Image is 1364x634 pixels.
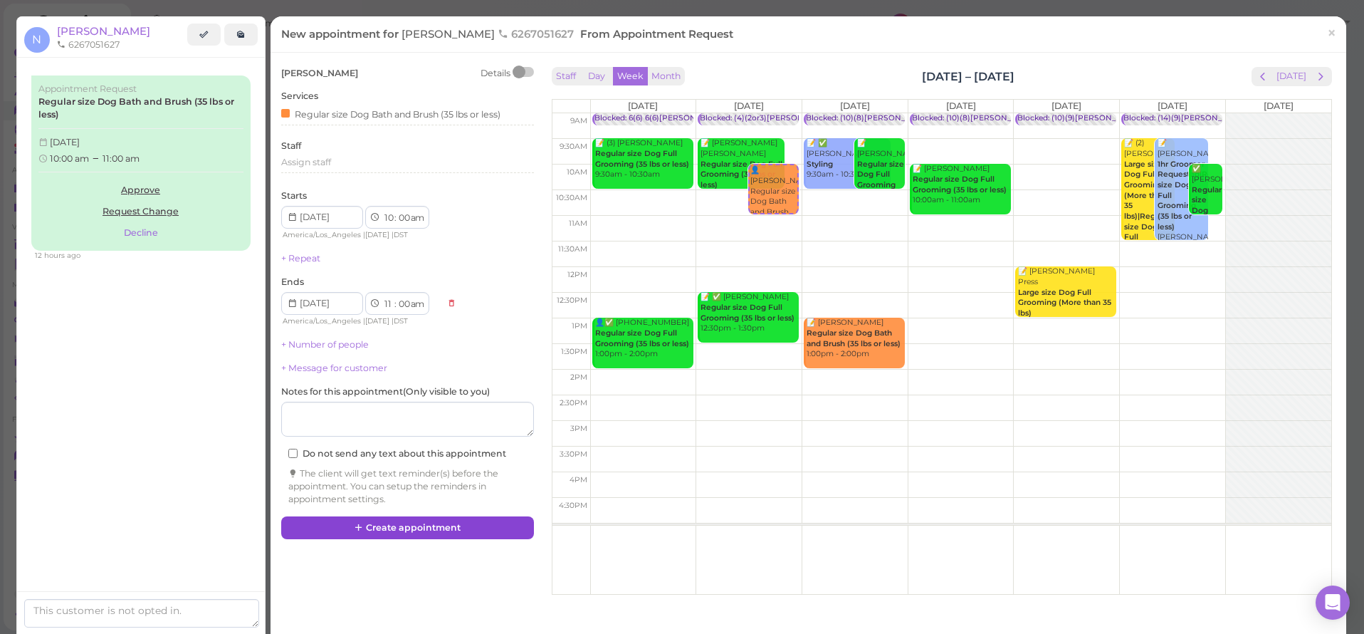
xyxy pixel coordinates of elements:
[594,318,693,360] div: 👤✅ [PHONE_NUMBER] 1:00pm - 2:00pm
[38,180,243,201] a: Approve
[281,253,320,264] a: + Repeat
[700,138,785,201] div: 📝 [PERSON_NAME] [PERSON_NAME] 9:30am - 10:30am
[281,90,318,103] label: Services
[281,363,387,373] a: + Message for customer
[288,467,527,506] div: The client will get text reminder(s) before the appointment. You can setup the reminders in appoi...
[283,316,361,326] span: America/Los_Angeles
[281,315,440,328] div: | |
[1051,100,1081,111] span: [DATE]
[281,189,307,202] label: Starts
[281,276,304,289] label: Ends
[103,153,140,164] span: 11:00 am
[53,38,123,51] li: 6267051627
[57,24,150,38] a: [PERSON_NAME]
[281,27,733,41] span: New appointment for From Appointment Request
[556,193,587,202] span: 10:30am
[557,296,587,305] span: 12:30pm
[857,160,904,211] b: Regular size Dog Full Grooming (35 lbs or less)
[281,339,369,350] a: + Number of people
[570,475,587,484] span: 4pm
[281,385,490,398] label: Notes for this appointment ( Only visible to you )
[1191,164,1222,289] div: ✅ [PERSON_NAME] 10:00am - 11:00am
[402,27,498,41] span: [PERSON_NAME]
[281,106,500,121] div: Regular size Dog Bath and Brush (35 lbs or less)
[567,167,587,177] span: 10am
[35,251,80,260] span: 09/25/2025 09:31pm
[1310,67,1332,86] button: next
[570,424,587,433] span: 3pm
[1316,586,1350,620] div: Open Intercom Messenger
[560,142,587,151] span: 9:30am
[1158,160,1232,232] b: 1hr Groomer Requested|Regular size Dog Full Grooming (35 lbs or less)
[701,303,794,323] b: Regular size Dog Full Grooming (35 lbs or less)
[613,67,648,86] button: Week
[628,100,658,111] span: [DATE]
[570,373,587,382] span: 2pm
[1327,23,1336,43] span: ×
[1123,113,1304,124] div: Blocked: (14)(9)[PERSON_NAME] • appointment
[946,100,976,111] span: [DATE]
[560,398,587,407] span: 2:30pm
[647,67,685,86] button: Month
[38,136,243,149] div: [DATE]
[1017,113,1198,124] div: Blocked: (10)(9)[PERSON_NAME] • appointment
[840,100,870,111] span: [DATE]
[1272,67,1311,86] button: [DATE]
[283,230,361,239] span: America/Los_Angeles
[559,501,587,510] span: 4:30pm
[1124,160,1170,274] b: Large size Dog Full Grooming (More than 35 lbs)|Regular size Dog Full Grooming (35 lbs or less)
[560,449,587,459] span: 3:30pm
[913,175,1007,194] b: Regular size Dog Full Grooming (35 lbs or less)
[572,321,587,331] span: 1pm
[561,347,587,356] span: 1:30pm
[595,328,689,348] b: Regular size Dog Full Grooming (35 lbs or less)
[481,67,510,80] div: Details
[1192,185,1230,257] b: Regular size Dog Full Grooming (35 lbs or less)
[1017,266,1116,329] div: 📝 [PERSON_NAME] Press 12:00pm - 1:00pm
[701,160,782,189] b: Regular size Dog Full Grooming (35 lbs or less)
[595,149,689,169] b: Regular size Dog Full Grooming (35 lbs or less)
[1157,138,1208,264] div: 📝 [PERSON_NAME] [PERSON_NAME] 9:30am - 11:30am
[594,113,782,124] div: Blocked: 6(6) 6(6)[PERSON_NAME] • appointment
[281,157,331,167] span: Assign staff
[1158,100,1187,111] span: [DATE]
[38,83,243,95] div: Appointment Request
[856,138,905,232] div: 📝 [PERSON_NAME] 9:30am - 10:30am
[288,449,298,458] input: Do not send any text about this appointment
[734,100,764,111] span: [DATE]
[806,113,1056,124] div: Blocked: (10)(8)[PERSON_NAME],[PERSON_NAME] • appointment
[567,270,587,279] span: 12pm
[394,316,408,326] span: DST
[700,292,799,334] div: 📝 ✅ [PERSON_NAME] 12:30pm - 1:30pm
[750,165,797,259] div: 👤[PERSON_NAME] Regular size Dog Bath and Brush (35 lbs or less) 10:00am - 11:00am
[1264,100,1294,111] span: [DATE]
[558,244,587,254] span: 11:30am
[1018,288,1111,318] b: Large size Dog Full Grooming (More than 35 lbs)
[912,164,1011,206] div: 📝 [PERSON_NAME] 10:00am - 11:00am
[394,230,408,239] span: DST
[281,68,358,78] span: [PERSON_NAME]
[570,116,587,125] span: 9am
[807,328,901,348] b: Regular size Dog Bath and Brush (35 lbs or less)
[806,138,891,180] div: 📝 ✅ [PERSON_NAME] 9:30am - 10:30am
[594,138,693,180] div: 📝 (3) [PERSON_NAME] 9:30am - 10:30am
[807,160,833,169] b: Styling
[24,27,50,53] span: N
[288,447,506,460] label: Do not send any text about this appointment
[50,153,91,164] span: 10:00 am
[281,516,534,539] button: Create appointment
[281,229,440,241] div: | |
[552,67,580,86] button: Staff
[498,27,577,41] span: 6267051627
[281,140,301,152] label: Staff
[38,201,243,222] a: Request Change
[569,219,587,228] span: 11am
[38,222,243,244] button: Decline
[922,68,1014,85] h2: [DATE] – [DATE]
[700,113,959,124] div: Blocked: (4)(2or3)[PERSON_NAME],[PERSON_NAME] • appointment
[365,316,389,326] span: [DATE]
[912,113,1163,124] div: Blocked: (10)(8)[PERSON_NAME],[PERSON_NAME] • appointment
[38,95,243,121] label: Regular size Dog Bath and Brush (35 lbs or less)
[579,67,614,86] button: Day
[806,318,905,360] div: 📝 [PERSON_NAME] 1:00pm - 2:00pm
